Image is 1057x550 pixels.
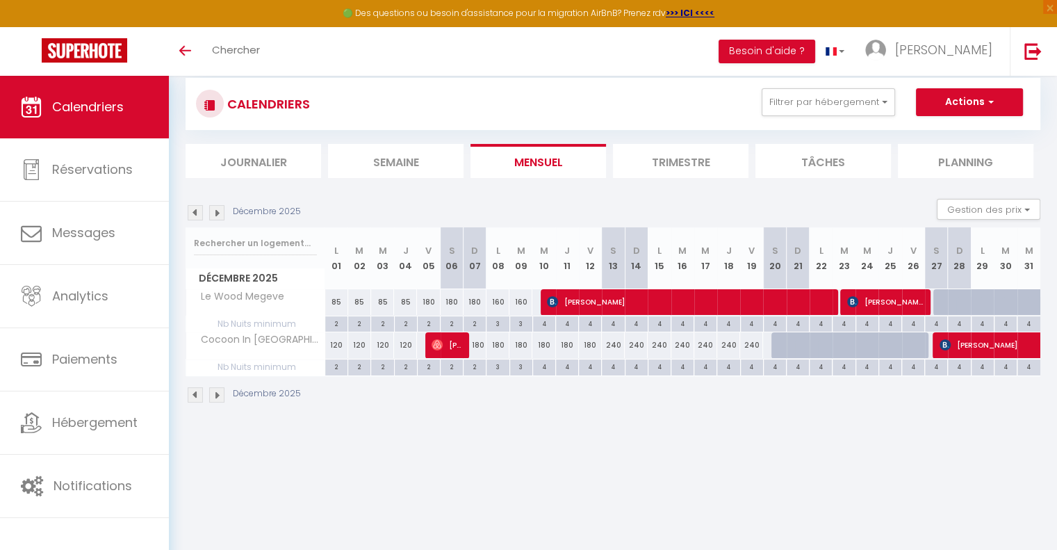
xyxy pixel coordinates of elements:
[233,205,301,218] p: Décembre 2025
[741,316,763,330] div: 4
[719,40,815,63] button: Besoin d'aide ?
[379,244,387,257] abbr: M
[879,316,901,330] div: 4
[902,227,925,289] th: 26
[325,316,347,330] div: 2
[717,332,740,358] div: 240
[994,227,1017,289] th: 30
[486,332,509,358] div: 180
[395,316,417,330] div: 2
[763,227,786,289] th: 20
[556,359,578,373] div: 4
[348,359,370,373] div: 2
[417,227,440,289] th: 05
[794,244,801,257] abbr: D
[648,227,671,289] th: 15
[371,332,394,358] div: 120
[981,244,985,257] abbr: L
[579,332,602,358] div: 180
[556,227,579,289] th: 11
[496,244,500,257] abbr: L
[847,289,924,315] span: [PERSON_NAME]
[748,244,755,257] abbr: V
[533,316,555,330] div: 4
[610,244,616,257] abbr: S
[925,359,947,373] div: 4
[764,359,786,373] div: 4
[948,359,970,373] div: 4
[898,144,1033,178] li: Planning
[540,244,548,257] abbr: M
[671,227,694,289] th: 16
[325,289,348,315] div: 85
[948,316,970,330] div: 4
[579,316,601,330] div: 4
[902,359,924,373] div: 4
[403,244,409,257] abbr: J
[787,359,809,373] div: 4
[547,289,830,315] span: [PERSON_NAME]
[856,316,878,330] div: 4
[432,332,462,358] span: [PERSON_NAME]
[464,289,486,315] div: 180
[395,359,417,373] div: 2
[471,244,478,257] abbr: D
[533,359,555,373] div: 4
[602,227,625,289] th: 13
[186,144,321,178] li: Journalier
[887,244,893,257] abbr: J
[510,316,532,330] div: 3
[833,227,855,289] th: 23
[517,244,525,257] abbr: M
[787,227,810,289] th: 21
[224,88,310,120] h3: CALENDRIERS
[895,41,992,58] span: [PERSON_NAME]
[671,332,694,358] div: 240
[441,289,464,315] div: 180
[602,359,624,373] div: 4
[948,227,971,289] th: 28
[186,359,325,375] span: Nb Nuits minimum
[910,244,917,257] abbr: V
[371,316,393,330] div: 2
[371,359,393,373] div: 2
[764,316,786,330] div: 4
[371,289,394,315] div: 85
[994,359,1017,373] div: 4
[52,224,115,241] span: Messages
[1017,359,1040,373] div: 4
[833,359,855,373] div: 4
[325,359,347,373] div: 2
[810,359,832,373] div: 4
[371,227,394,289] th: 03
[532,332,555,358] div: 180
[856,359,878,373] div: 4
[972,316,994,330] div: 4
[602,332,625,358] div: 240
[441,227,464,289] th: 06
[678,244,687,257] abbr: M
[556,316,578,330] div: 4
[186,268,325,289] span: Décembre 2025
[188,289,288,305] span: Le Wood Megeve
[42,38,127,63] img: Super Booking
[186,316,325,332] span: Nb Nuits minimum
[717,359,739,373] div: 4
[810,227,833,289] th: 22
[418,316,440,330] div: 2
[355,244,363,257] abbr: M
[666,7,714,19] a: >>> ICI <<<<
[394,332,417,358] div: 120
[449,244,455,257] abbr: S
[464,227,486,289] th: 07
[726,244,732,257] abbr: J
[564,244,570,257] abbr: J
[633,244,640,257] abbr: D
[470,144,606,178] li: Mensuel
[334,244,338,257] abbr: L
[902,316,924,330] div: 4
[840,244,849,257] abbr: M
[694,316,716,330] div: 4
[755,144,891,178] li: Tâches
